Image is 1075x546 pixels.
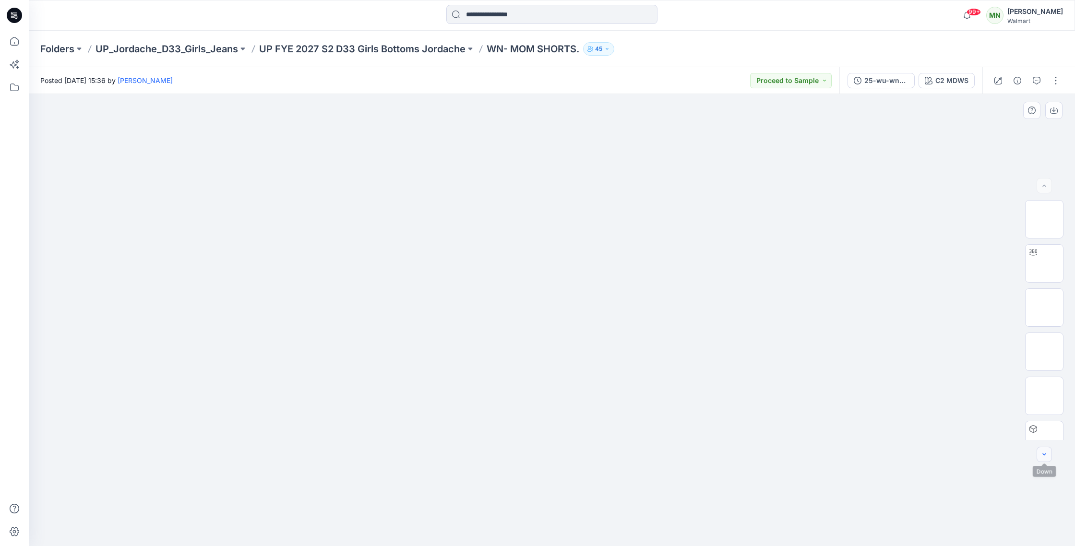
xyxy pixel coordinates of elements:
a: Folders [40,42,74,56]
a: [PERSON_NAME] [118,76,173,84]
span: Posted [DATE] 15:36 by [40,75,173,85]
div: Walmart [1007,17,1063,24]
span: 99+ [967,8,981,16]
div: MN [986,7,1003,24]
a: UP FYE 2027 S2 D33 Girls Bottoms Jordache [259,42,466,56]
button: Details [1010,73,1025,88]
div: C2 MDWS [935,75,968,86]
button: 45 [583,42,614,56]
div: 25-wu-wn-2423 1st 07152025sp26 [864,75,908,86]
a: UP_Jordache_D33_Girls_Jeans [96,42,238,56]
button: C2 MDWS [919,73,975,88]
p: 45 [595,44,602,54]
div: [PERSON_NAME] [1007,6,1063,17]
p: WN- MOM SHORTS. [487,42,579,56]
button: 25-wu-wn-2423 1st 07152025sp26 [848,73,915,88]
